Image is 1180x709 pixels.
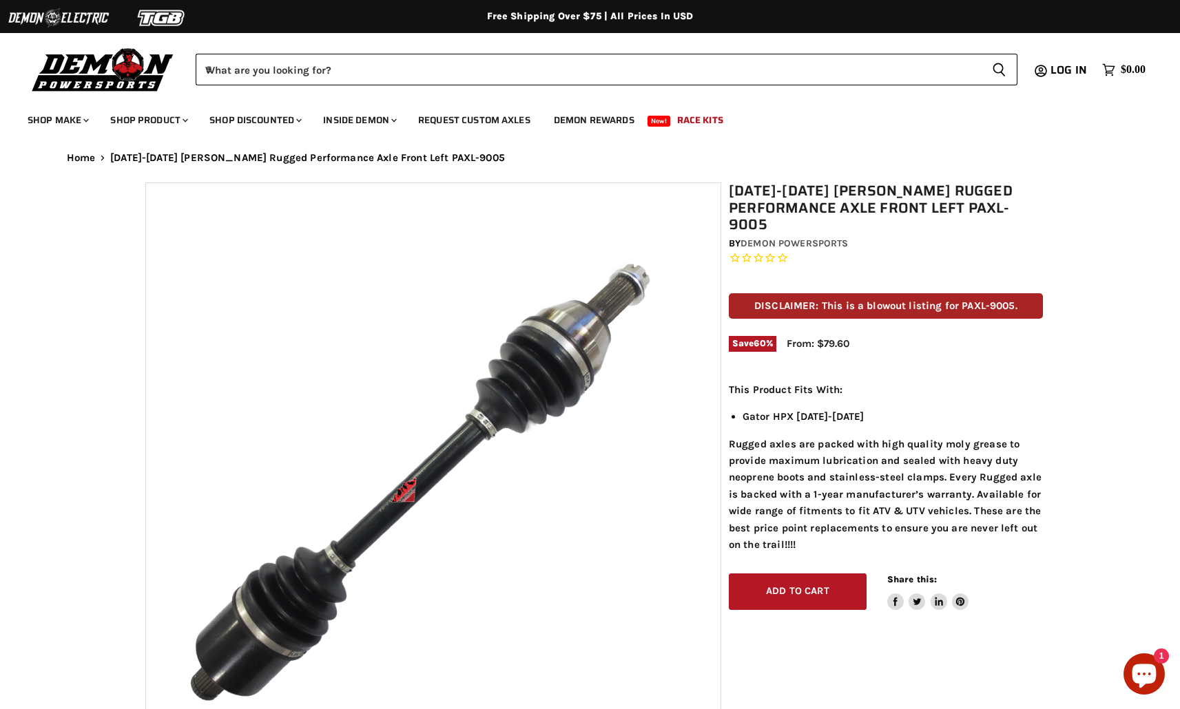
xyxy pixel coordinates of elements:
div: by [729,236,1043,251]
img: TGB Logo 2 [110,5,214,31]
inbox-online-store-chat: Shopify online store chat [1119,653,1169,698]
input: When autocomplete results are available use up and down arrows to review and enter to select [196,54,981,85]
a: Home [67,152,96,164]
span: Log in [1050,61,1087,78]
img: Demon Powersports [28,45,178,94]
h1: [DATE]-[DATE] [PERSON_NAME] Rugged Performance Axle Front Left PAXL-9005 [729,182,1043,233]
ul: Main menu [17,100,1142,134]
span: Add to cart [766,585,829,597]
img: Demon Electric Logo 2 [7,5,110,31]
a: Shop Discounted [199,106,310,134]
span: Share this: [887,574,937,584]
span: Rated 0.0 out of 5 stars 0 reviews [729,251,1043,266]
form: Product [196,54,1017,85]
a: Shop Make [17,106,97,134]
a: Demon Powersports [741,237,848,249]
a: Request Custom Axles [408,106,541,134]
span: 60 [754,338,765,348]
nav: Breadcrumbs [39,152,1141,164]
div: Free Shipping Over $75 | All Prices In USD [39,10,1141,23]
a: Demon Rewards [544,106,645,134]
aside: Share this: [887,573,969,610]
button: Search [981,54,1017,85]
li: Gator HPX [DATE]-[DATE] [743,408,1043,425]
a: $0.00 [1095,60,1152,80]
p: DISCLAIMER: This is a blowout listing for PAXL-9005. [729,293,1043,319]
button: Add to cart [729,573,867,610]
span: [DATE]-[DATE] [PERSON_NAME] Rugged Performance Axle Front Left PAXL-9005 [110,152,505,164]
span: $0.00 [1121,63,1146,76]
span: New! [648,116,671,127]
a: Inside Demon [313,106,405,134]
a: Shop Product [100,106,196,134]
a: Race Kits [667,106,734,134]
span: Save % [729,336,776,351]
span: From: $79.60 [787,337,849,350]
a: Log in [1044,64,1095,76]
div: Rugged axles are packed with high quality moly grease to provide maximum lubrication and sealed w... [729,381,1043,553]
p: This Product Fits With: [729,381,1043,398]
